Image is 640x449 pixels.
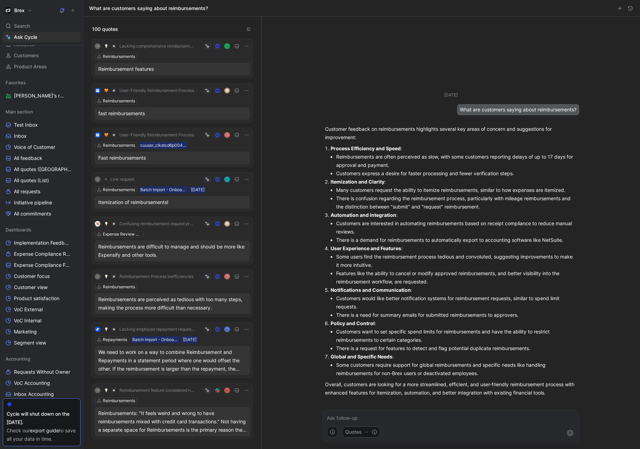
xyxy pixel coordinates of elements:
li: Reimbursements are often perceived as slow, with some customers reporting delays of up to 17 days... [336,153,576,169]
button: 🧡User-Friendly Reimbursement Process [102,131,197,139]
img: 💡 [104,222,108,226]
p: : [331,353,576,361]
span: Favorites [6,79,26,86]
img: 💡 [104,44,108,48]
span: Test Inbox [14,121,38,128]
span: Segment view [14,339,46,346]
span: Marketing [14,328,37,335]
div: Reimbursements: "It feels weird and wrong to have reimbursements mixed with credit card transacti... [98,409,247,434]
div: A [225,327,230,332]
a: Inbox [3,131,81,141]
div: What are customers saying about reimbursements? [457,104,579,115]
a: Customers [3,50,81,61]
div: Batch Import - Onboarded Customer [132,336,178,343]
span: Expense Compliance Requests [14,251,72,257]
span: User-Friendly Reimbursement Process [119,88,194,93]
img: 🧡 [104,133,108,137]
span: Main section [6,108,33,115]
div: Reimbursements are difficult to manage and should be more like Expensify and other tools. [98,243,247,259]
img: logo [95,221,100,227]
p: : [331,211,576,219]
span: Customer focus [14,273,50,280]
a: Customer focus [3,271,81,281]
div: Fast reimbursements [98,154,247,162]
a: VoC External [3,304,81,315]
button: Link request [102,175,137,184]
img: 💡 [104,388,108,392]
strong: Itemization and Clarity [331,179,384,185]
a: export guide [30,427,59,433]
a: All commitments [3,209,81,219]
span: Lacking employee repayment request feature for external expenses [119,327,195,332]
span: Product satisfaction [14,295,59,302]
li: Customers want to set specific spend limits for reimbursements and have the ability to restrict r... [336,328,576,344]
span: All feedback [14,155,42,162]
span: All requests [14,188,40,195]
div: Favorites [3,77,81,88]
span: Expense Compliance Feedback [14,262,72,269]
div: [DATE] [191,186,205,193]
button: 💡Lacking comprehensive reimbursement features [102,42,197,50]
li: There is a request for features to detect and flag potential duplicate reimbursements. [336,344,576,353]
a: Test Inbox [3,120,81,130]
span: Product Areas [14,63,47,70]
a: [PERSON_NAME]'s requests [3,91,81,101]
a: Customer view [3,282,81,293]
div: Reimbursements [103,53,135,60]
span: Search [14,22,30,30]
div: Repayments [103,336,127,343]
li: Some customers require support for global reimbursements and specific needs like handling reimbur... [336,361,576,378]
div: Reimbursement features [98,65,247,73]
span: Reimbursement feature considered non-essential and error-prone by users [119,388,195,393]
a: Requests Without Owner [3,367,81,377]
button: 💡Lacking employee repayment request feature for external expenses [102,325,197,333]
a: Implementation Feedback [3,238,81,248]
span: Inbox [14,133,27,139]
p: : [331,319,576,328]
span: VoC External [14,306,43,313]
div: Expense Review & Approval [103,231,142,238]
a: Inbox Accounting [3,389,81,399]
div: Main sectionTest InboxInboxVoice of CustomerAll feedbackAll quotes ([GEOGRAPHIC_DATA])All quotes ... [3,107,81,219]
img: Brex [5,7,11,14]
span: Link request [110,177,134,182]
button: Quotes [342,426,380,438]
div: [DATE] [183,336,197,343]
div: Main section [3,107,81,117]
p: : [331,144,576,153]
a: Marketing [3,327,81,337]
div: Itemization of reimbursements! [98,198,247,206]
div: C [95,177,100,182]
div: K [225,44,230,49]
a: All quotes ([GEOGRAPHIC_DATA]) [3,164,81,175]
div: Reimbursements [103,186,135,193]
span: Voice of Customer [14,144,55,151]
button: 🧡User-Friendly Reimbursement Process [102,86,197,95]
h1: Brex [14,7,25,14]
span: Ask Cycle [14,33,37,41]
li: Some users find the reimbursement process tedious and convoluted, suggesting improvements to make... [336,253,576,269]
a: Initiative pipeline [3,197,81,208]
a: Voice of Customer [3,142,81,152]
a: All requests [3,186,81,197]
span: Customer view [14,284,48,291]
button: 💡Confusing reimbursement request process lacks clarity and control [102,220,197,228]
strong: Notifications and Communication [331,287,411,293]
p: : [331,244,576,253]
span: VoC Internal [14,317,41,324]
div: L [225,274,230,279]
div: E [225,388,230,393]
li: Features like the ability to cancel or modify approved reimbursements, and better visibility into... [336,269,576,286]
li: There is confusion regarding the reimbursement process, particularly with mileage reimbursements ... [336,194,576,211]
li: There is a demand for reimbursements to automatically export to accounting software like NetSuite. [336,236,576,244]
span: Confusing reimbursement request process lacks clarity and control [119,221,195,227]
span: Requests Without Owner [14,368,70,375]
span: Accounting [6,355,30,362]
strong: User Experience and Features [331,245,401,251]
div: Accounting [3,354,81,364]
div: We need to work on a way to combine Reimbursement and Repayments in a statement period where one ... [98,348,247,373]
div: Reimbursements are perceived as tedious with too many steps, making the process more difficult th... [98,295,247,312]
div: M [95,388,100,393]
a: All quotes (List) [3,175,81,186]
div: cuuser_clkstcd6p004x0m044ycia3ma [140,142,186,149]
